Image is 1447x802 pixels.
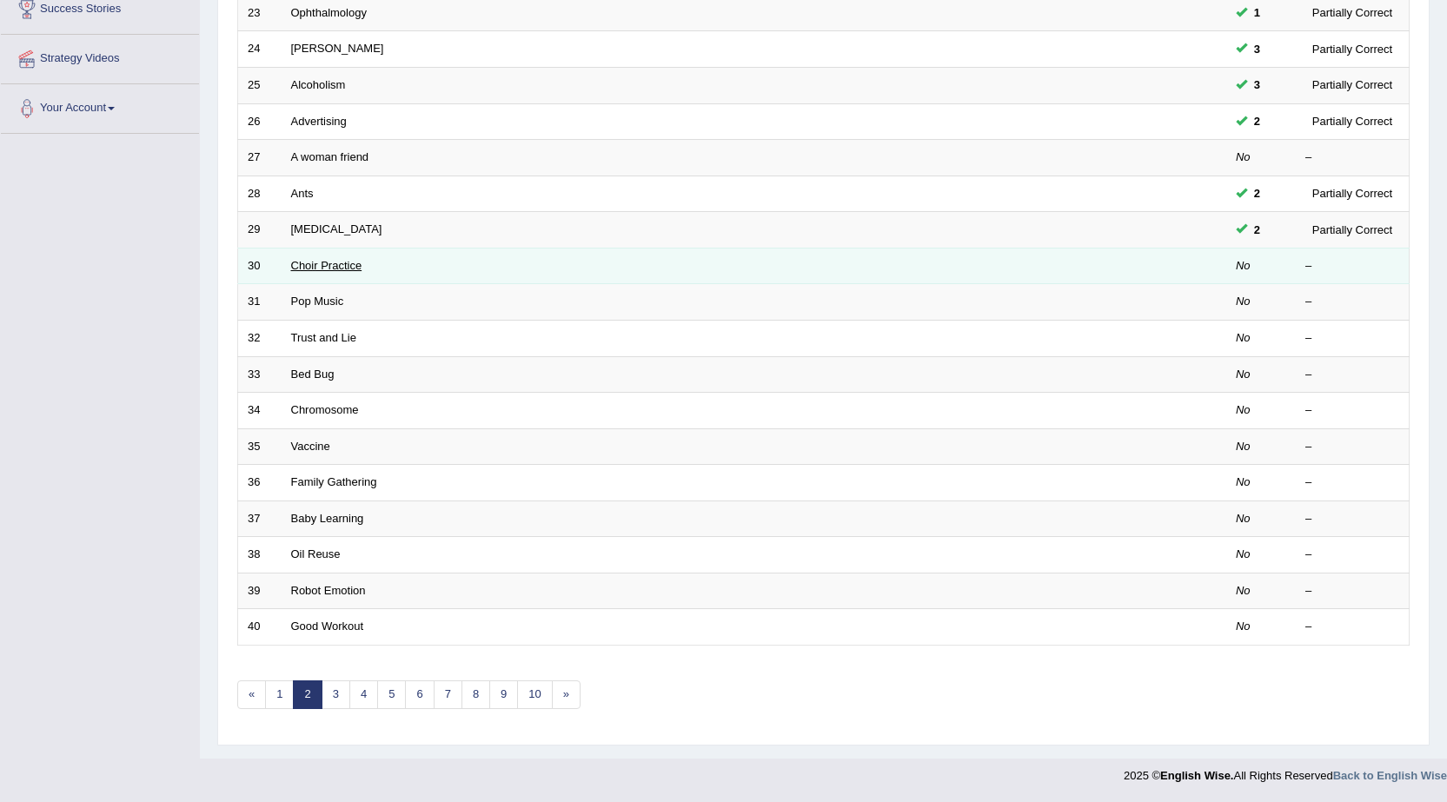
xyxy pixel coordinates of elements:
[291,368,335,381] a: Bed Bug
[517,680,552,709] a: 10
[1236,259,1251,272] em: No
[1236,403,1251,416] em: No
[1247,221,1267,239] span: You can still take this question
[291,295,344,308] a: Pop Music
[1236,475,1251,488] em: No
[1236,295,1251,308] em: No
[1236,368,1251,381] em: No
[291,331,356,344] a: Trust and Lie
[322,680,350,709] a: 3
[291,512,364,525] a: Baby Learning
[1247,184,1267,202] span: You can still take this question
[434,680,462,709] a: 7
[1305,258,1399,275] div: –
[238,356,282,393] td: 33
[291,78,346,91] a: Alcoholism
[291,259,362,272] a: Choir Practice
[238,284,282,321] td: 31
[291,547,341,560] a: Oil Reuse
[349,680,378,709] a: 4
[1236,440,1251,453] em: No
[291,150,369,163] a: A woman friend
[291,6,367,19] a: Ophthalmology
[461,680,490,709] a: 8
[1247,3,1267,22] span: You can still take this question
[1305,619,1399,635] div: –
[1305,184,1399,202] div: Partially Correct
[1305,76,1399,94] div: Partially Correct
[291,42,384,55] a: [PERSON_NAME]
[1236,512,1251,525] em: No
[1305,221,1399,239] div: Partially Correct
[238,537,282,573] td: 38
[1305,112,1399,130] div: Partially Correct
[1305,439,1399,455] div: –
[238,609,282,646] td: 40
[1305,511,1399,527] div: –
[291,475,377,488] a: Family Gathering
[238,140,282,176] td: 27
[1247,76,1267,94] span: You can still take this question
[1,35,199,78] a: Strategy Videos
[293,680,322,709] a: 2
[291,584,366,597] a: Robot Emotion
[1305,547,1399,563] div: –
[1305,583,1399,600] div: –
[238,465,282,501] td: 36
[238,103,282,140] td: 26
[1305,40,1399,58] div: Partially Correct
[291,440,330,453] a: Vaccine
[238,500,282,537] td: 37
[238,176,282,212] td: 28
[1305,474,1399,491] div: –
[1236,620,1251,633] em: No
[238,248,282,284] td: 30
[1305,149,1399,166] div: –
[1247,40,1267,58] span: You can still take this question
[1124,759,1447,784] div: 2025 © All Rights Reserved
[1247,112,1267,130] span: You can still take this question
[238,393,282,429] td: 34
[489,680,518,709] a: 9
[1305,3,1399,22] div: Partially Correct
[291,403,359,416] a: Chromosome
[238,320,282,356] td: 32
[237,680,266,709] a: «
[1333,769,1447,782] a: Back to English Wise
[1236,331,1251,344] em: No
[291,187,314,200] a: Ants
[291,620,364,633] a: Good Workout
[238,212,282,249] td: 29
[405,680,434,709] a: 6
[1160,769,1233,782] strong: English Wise.
[1236,150,1251,163] em: No
[1,84,199,128] a: Your Account
[1305,294,1399,310] div: –
[238,31,282,68] td: 24
[265,680,294,709] a: 1
[238,428,282,465] td: 35
[1305,330,1399,347] div: –
[238,68,282,104] td: 25
[552,680,581,709] a: »
[291,115,347,128] a: Advertising
[291,222,382,235] a: [MEDICAL_DATA]
[1305,402,1399,419] div: –
[1305,367,1399,383] div: –
[1236,547,1251,560] em: No
[1236,584,1251,597] em: No
[238,573,282,609] td: 39
[377,680,406,709] a: 5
